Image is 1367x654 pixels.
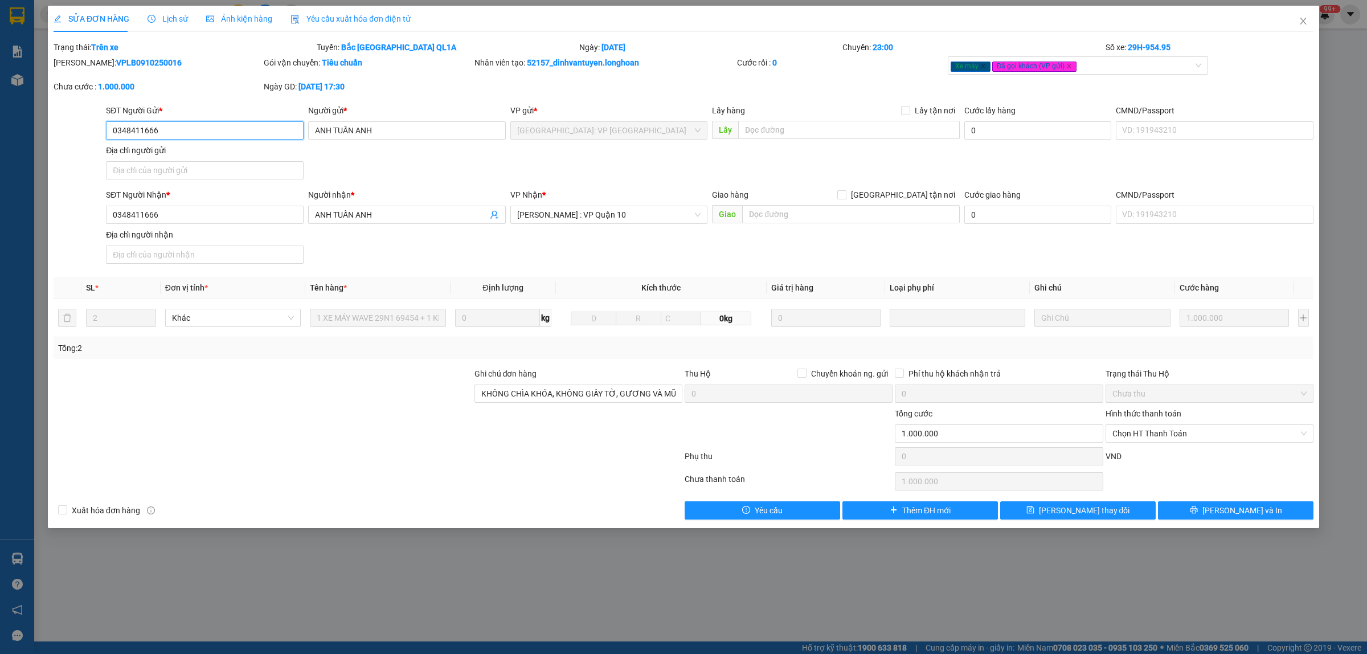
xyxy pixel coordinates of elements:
th: Ghi chú [1030,277,1174,299]
span: Lấy hàng [712,106,745,115]
span: [PERSON_NAME] và In [1202,504,1282,517]
span: Giao hàng [712,190,748,199]
span: Khác [172,309,294,326]
span: Tổng cước [895,409,932,418]
span: Thu Hộ [685,369,711,378]
button: exclamation-circleYêu cầu [685,501,840,520]
input: D [571,312,616,325]
label: Cước giao hàng [964,190,1021,199]
span: Lấy tận nơi [910,104,960,117]
label: Cước lấy hàng [964,106,1016,115]
span: Hồ Chí Minh : VP Quận 10 [517,206,701,223]
input: Địa chỉ của người nhận [106,246,304,264]
div: Trạng thái Thu Hộ [1106,367,1313,380]
div: Cước rồi : [737,56,945,69]
span: Yêu cầu [755,504,783,517]
span: Cước hàng [1180,283,1219,292]
div: Ngày GD: [264,80,472,93]
button: printer[PERSON_NAME] và In [1158,501,1313,520]
span: user-add [490,210,499,219]
span: Chuyển khoản ng. gửi [807,367,893,380]
span: VND [1106,452,1122,461]
input: Cước giao hàng [964,206,1111,224]
div: Trạng thái: [52,41,316,54]
div: CMND/Passport [1116,104,1313,117]
input: 0 [771,309,881,327]
span: Kích thước [641,283,681,292]
span: Định lượng [483,283,523,292]
label: Hình thức thanh toán [1106,409,1181,418]
div: Số xe: [1104,41,1315,54]
span: 0kg [701,312,751,325]
span: SỬA ĐƠN HÀNG [54,14,129,23]
button: plus [1298,309,1309,327]
span: Đơn vị tính [165,283,208,292]
span: Giá trị hàng [771,283,813,292]
span: info-circle [147,506,155,514]
span: Xe máy [951,62,991,72]
input: Địa chỉ của người gửi [106,161,304,179]
div: SĐT Người Nhận [106,189,304,201]
span: [PERSON_NAME] thay đổi [1039,504,1130,517]
b: 29H-954.95 [1128,43,1170,52]
th: Loại phụ phí [885,277,1030,299]
span: close [1066,63,1072,69]
input: Ghi chú đơn hàng [474,385,682,403]
span: Ảnh kiện hàng [206,14,272,23]
b: Trên xe [91,43,118,52]
div: Nhân viên tạo: [474,56,735,69]
div: Phụ thu [683,450,894,470]
div: [PERSON_NAME]: [54,56,261,69]
span: close [980,63,986,69]
button: Close [1287,6,1319,38]
div: Ngày: [578,41,841,54]
b: Bắc [GEOGRAPHIC_DATA] QL1A [341,43,456,52]
b: 23:00 [873,43,893,52]
div: Địa chỉ người nhận [106,228,304,241]
span: save [1026,506,1034,515]
div: VP gửi [510,104,708,117]
b: VPLB0910250016 [116,58,182,67]
span: Chưa thu [1112,385,1307,402]
div: Địa chỉ người gửi [106,144,304,157]
span: clock-circle [148,15,155,23]
input: Ghi Chú [1034,309,1170,327]
button: plusThêm ĐH mới [842,501,998,520]
div: Chuyến: [841,41,1104,54]
span: SL [86,283,95,292]
b: 1.000.000 [98,82,134,91]
span: [GEOGRAPHIC_DATA] tận nơi [846,189,960,201]
span: Xuất hóa đơn hàng [67,504,145,517]
b: 52157_dinhvantuyen.longhoan [527,58,639,67]
span: Thêm ĐH mới [902,504,951,517]
input: Dọc đường [738,121,960,139]
b: [DATE] [601,43,625,52]
button: delete [58,309,76,327]
span: Chọn HT Thanh Toán [1112,425,1307,442]
span: plus [890,506,898,515]
span: edit [54,15,62,23]
div: SĐT Người Gửi [106,104,304,117]
span: Lịch sử [148,14,188,23]
span: exclamation-circle [742,506,750,515]
button: save[PERSON_NAME] thay đổi [1000,501,1156,520]
span: Phí thu hộ khách nhận trả [904,367,1005,380]
span: VP Nhận [510,190,542,199]
span: Hà Nội: VP Long Biên [517,122,701,139]
span: Giao [712,205,742,223]
b: [DATE] 17:30 [298,82,345,91]
input: Dọc đường [742,205,960,223]
div: Chưa cước : [54,80,261,93]
span: picture [206,15,214,23]
input: C [661,312,702,325]
b: Tiêu chuẩn [322,58,362,67]
div: CMND/Passport [1116,189,1313,201]
input: VD: Bàn, Ghế [310,309,445,327]
div: Chưa thanh toán [683,473,894,493]
span: printer [1190,506,1198,515]
label: Ghi chú đơn hàng [474,369,537,378]
span: close [1299,17,1308,26]
b: 0 [772,58,777,67]
input: R [616,312,661,325]
div: Tổng: 2 [58,342,527,354]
